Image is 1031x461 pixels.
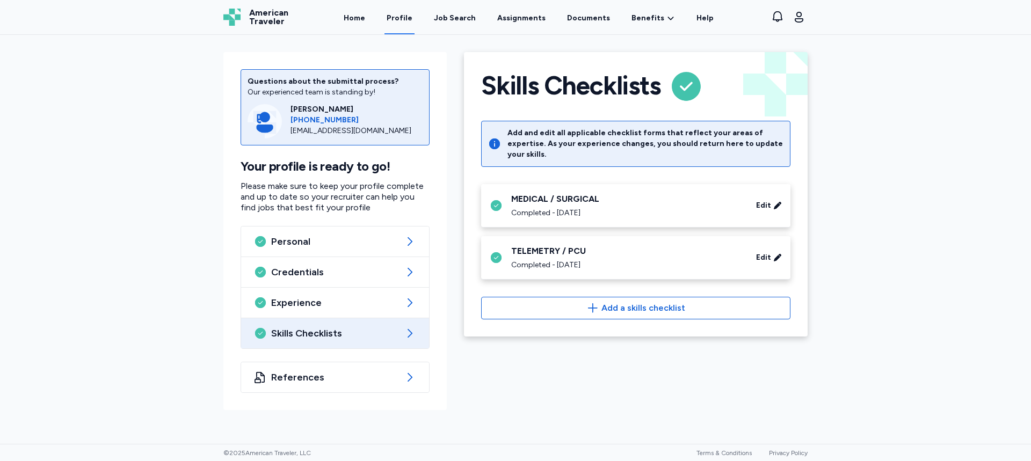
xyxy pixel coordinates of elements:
div: MEDICAL / SURGICAL [511,193,743,206]
span: Skills Checklists [271,327,399,340]
div: TELEMETRY / PCU [511,245,743,258]
div: Add and edit all applicable checklist forms that reflect your areas of expertise. As your experie... [507,128,783,160]
h1: Skills Checklists [481,69,660,104]
img: Consultant [248,104,282,138]
button: Add a skills checklist [481,297,790,319]
img: Logo [223,9,241,26]
div: Completed - [DATE] [511,208,743,218]
div: TELEMETRY / PCUCompleted - [DATE]Edit [481,236,790,280]
span: References [271,371,399,384]
span: Edit [756,200,771,211]
span: Benefits [631,13,664,24]
span: Experience [271,296,399,309]
span: Edit [756,252,771,263]
div: [EMAIL_ADDRESS][DOMAIN_NAME] [291,126,423,136]
span: © 2025 American Traveler, LLC [223,449,311,457]
div: Job Search [434,13,476,24]
a: Benefits [631,13,675,24]
a: Terms & Conditions [696,449,752,457]
div: MEDICAL / SURGICALCompleted - [DATE]Edit [481,184,790,228]
div: [PERSON_NAME] [291,104,423,115]
a: Privacy Policy [769,449,808,457]
a: [PHONE_NUMBER] [291,115,423,126]
h1: Your profile is ready to go! [241,158,430,174]
div: Questions about the submittal process? [248,76,423,87]
div: Completed - [DATE] [511,260,743,270]
a: Profile [384,1,415,34]
div: Our experienced team is standing by! [248,87,423,98]
span: Personal [271,235,399,248]
span: American Traveler [249,9,288,26]
p: Please make sure to keep your profile complete and up to date so your recruiter can help you find... [241,181,430,213]
span: Add a skills checklist [601,302,685,314]
span: Credentials [271,266,399,279]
